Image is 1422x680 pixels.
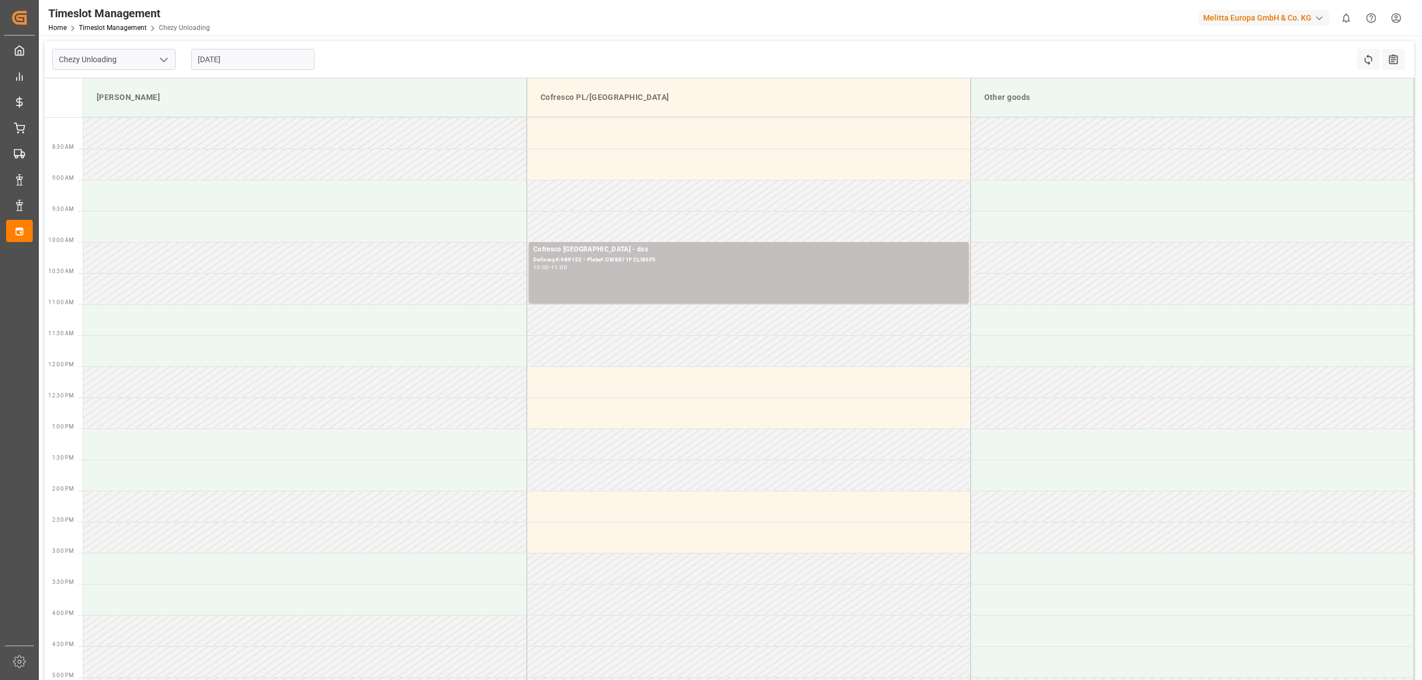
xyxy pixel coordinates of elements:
[48,361,74,367] span: 12:00 PM
[1334,6,1359,31] button: show 0 new notifications
[533,255,964,265] div: Delivery#:489152 - Plate#:CW8871F CLI86F5
[79,24,147,32] a: Timeslot Management
[52,610,74,616] span: 4:00 PM
[52,672,74,678] span: 5:00 PM
[533,265,549,270] div: 10:00
[48,392,74,399] span: 12:30 PM
[48,5,210,22] div: Timeslot Management
[48,24,67,32] a: Home
[536,87,962,108] div: Cofresco PL/[GEOGRAPHIC_DATA]
[52,424,74,430] span: 1:00 PM
[48,330,74,336] span: 11:30 AM
[191,49,314,70] input: DD-MM-YYYY
[52,517,74,523] span: 2:30 PM
[52,579,74,585] span: 3:30 PM
[980,87,1405,108] div: Other goods
[48,237,74,243] span: 10:00 AM
[155,51,172,68] button: open menu
[92,87,518,108] div: [PERSON_NAME]
[549,265,551,270] div: -
[52,49,176,70] input: Type to search/select
[52,455,74,461] span: 1:30 PM
[48,268,74,274] span: 10:30 AM
[52,144,74,150] span: 8:30 AM
[52,486,74,492] span: 2:00 PM
[1199,10,1329,26] div: Melitta Europa GmbH & Co. KG
[551,265,567,270] div: 11:00
[52,548,74,554] span: 3:00 PM
[1199,7,1334,28] button: Melitta Europa GmbH & Co. KG
[52,206,74,212] span: 9:30 AM
[48,299,74,305] span: 11:00 AM
[52,175,74,181] span: 9:00 AM
[533,244,964,255] div: Cofresco [GEOGRAPHIC_DATA] - dss
[1359,6,1384,31] button: Help Center
[52,641,74,647] span: 4:30 PM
